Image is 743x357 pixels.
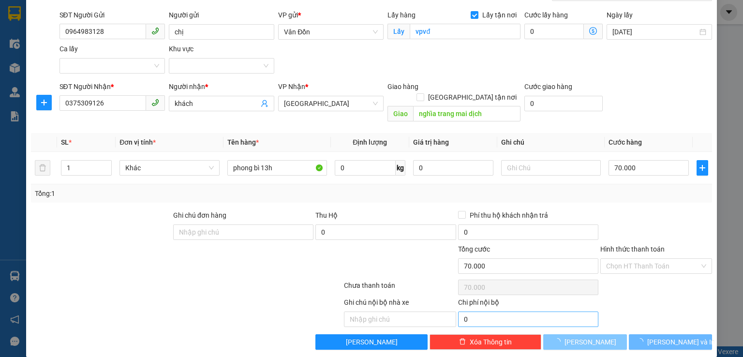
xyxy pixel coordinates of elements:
span: loading [554,338,565,345]
input: Cước giao hàng [524,96,603,111]
span: kg [396,160,405,176]
span: Tên hàng [227,138,259,146]
span: loading [637,338,647,345]
div: SĐT Người Gửi [59,10,165,20]
div: Chưa thanh toán [343,280,457,297]
span: Vân Đồn [284,25,378,39]
input: 0 [413,160,493,176]
div: Ghi chú nội bộ nhà xe [344,297,456,312]
span: delete [459,338,466,346]
span: Khác [125,161,213,175]
span: Giao [387,106,413,121]
input: Ghi Chú [501,160,601,176]
span: Xóa Thông tin [470,337,512,347]
button: deleteXóa Thông tin [430,334,541,350]
label: Hình thức thanh toán [600,245,665,253]
input: Ghi chú đơn hàng [173,224,313,240]
th: Ghi chú [497,133,605,152]
span: Giá trị hàng [413,138,449,146]
span: Cước hàng [609,138,642,146]
input: Cước lấy hàng [524,24,584,39]
input: Nhập ghi chú [344,312,456,327]
button: [PERSON_NAME] [543,334,627,350]
label: Cước giao hàng [524,83,572,90]
span: [PERSON_NAME] và In [647,337,715,347]
span: user-add [261,100,268,107]
span: SL [61,138,69,146]
span: Giao hàng [387,83,418,90]
div: SĐT Người Nhận [59,81,165,92]
span: Lấy [387,24,410,39]
span: dollar-circle [589,27,597,35]
span: VP Nhận [278,83,305,90]
div: Người gửi [169,10,274,20]
span: Đơn vị tính [119,138,156,146]
label: Ca lấy [59,45,78,53]
label: Ghi chú đơn hàng [173,211,226,219]
span: Phí thu hộ khách nhận trả [466,210,552,221]
input: Lấy tận nơi [410,24,520,39]
span: [PERSON_NAME] [565,337,616,347]
span: Lấy hàng [387,11,416,19]
label: Ngày lấy [607,11,633,19]
span: Hà Nội [284,96,378,111]
button: delete [35,160,50,176]
label: Cước lấy hàng [524,11,568,19]
span: phone [151,27,159,35]
button: plus [36,95,52,110]
span: Tổng cước [458,245,490,253]
span: Định lượng [353,138,387,146]
span: Thu Hộ [315,211,338,219]
input: Ngày lấy [612,27,698,37]
input: Dọc đường [413,106,520,121]
div: Khu vực [169,44,274,54]
div: Chi phí nội bộ [458,297,598,312]
div: Tổng: 1 [35,188,287,199]
span: [PERSON_NAME] [346,337,398,347]
span: plus [697,164,708,172]
button: [PERSON_NAME] và In [629,334,713,350]
span: plus [37,99,51,106]
span: phone [151,99,159,106]
div: Người nhận [169,81,274,92]
input: VD: Bàn, Ghế [227,160,327,176]
span: Lấy tận nơi [478,10,520,20]
div: VP gửi [278,10,384,20]
button: plus [697,160,708,176]
span: [GEOGRAPHIC_DATA] tận nơi [424,92,520,103]
button: [PERSON_NAME] [315,334,427,350]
